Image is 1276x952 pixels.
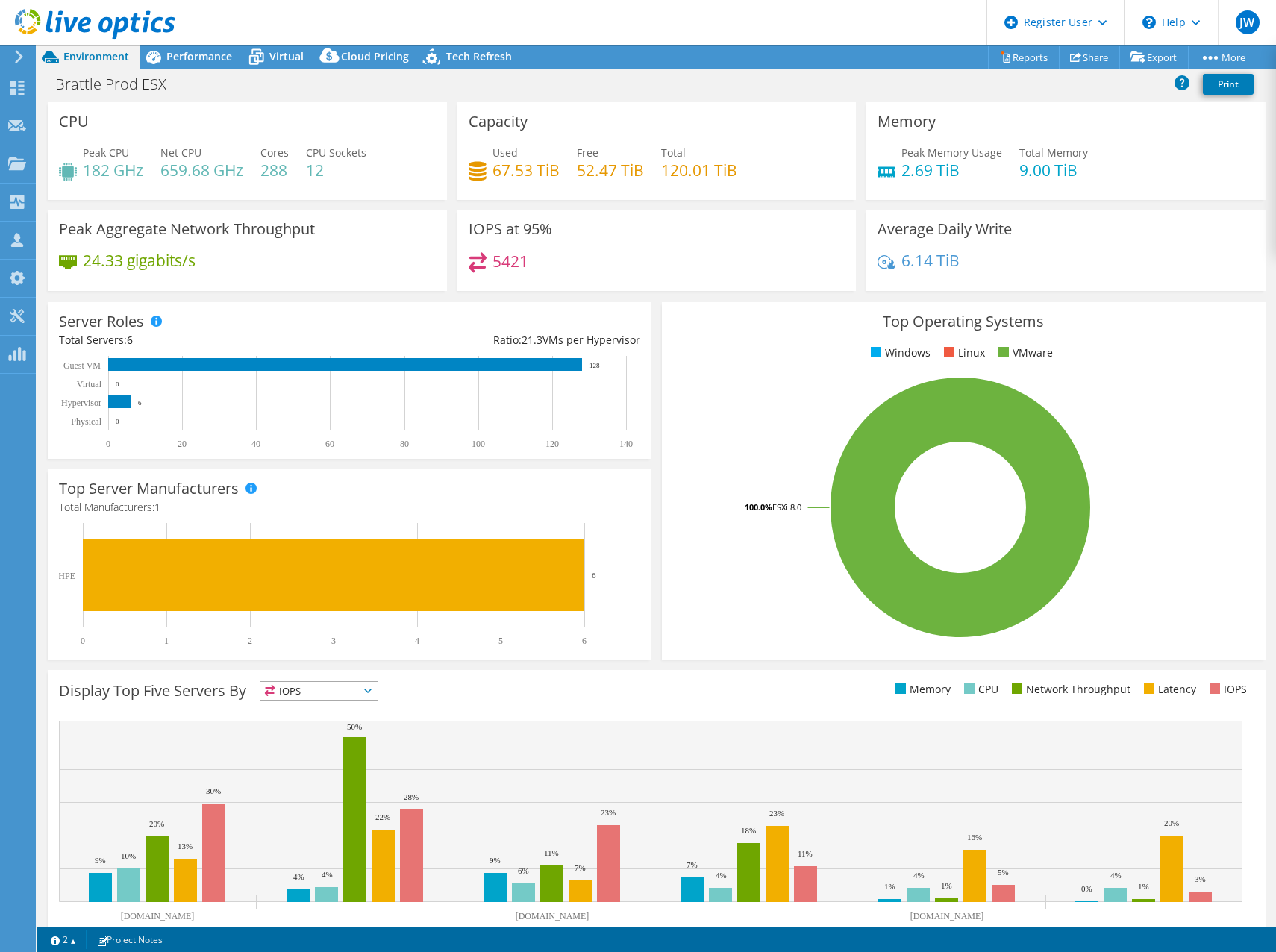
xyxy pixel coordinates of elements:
[1019,145,1088,160] span: Total Memory
[260,145,289,160] span: Cores
[260,162,289,178] h4: 288
[1019,162,1088,178] h4: 9.00 TiB
[58,571,75,581] text: HPE
[306,162,366,178] h4: 12
[49,76,190,93] h1: Brattle Prod ESX
[1140,681,1196,698] li: Latency
[995,345,1053,361] li: VMware
[71,416,101,427] text: Physical
[206,786,221,795] text: 30%
[61,398,101,408] text: Hypervisor
[941,881,952,890] text: 1%
[1081,884,1092,893] text: 0%
[745,501,772,513] tspan: 100.0%
[589,362,600,369] text: 128
[469,113,528,130] h3: Capacity
[83,252,196,269] h4: 24.33 gigabits/s
[582,636,587,646] text: 6
[322,870,333,879] text: 4%
[59,113,89,130] h3: CPU
[1203,74,1254,95] a: Print
[469,221,552,237] h3: IOPS at 95%
[1119,46,1189,69] a: Export
[661,162,737,178] h4: 120.01 TiB
[1059,46,1120,69] a: Share
[116,418,119,425] text: 0
[95,856,106,865] text: 9%
[404,792,419,801] text: 28%
[892,681,951,698] li: Memory
[166,49,232,63] span: Performance
[127,333,133,347] span: 6
[498,636,503,646] text: 5
[601,808,616,817] text: 23%
[619,439,633,449] text: 140
[160,162,243,178] h4: 659.68 GHz
[1195,874,1206,883] text: 3%
[673,313,1254,330] h3: Top Operating Systems
[269,49,304,63] span: Virtual
[164,636,169,646] text: 1
[913,871,925,880] text: 4%
[769,809,784,818] text: 23%
[577,145,598,160] span: Free
[178,439,187,449] text: 20
[251,439,260,449] text: 40
[988,46,1060,69] a: Reports
[160,145,201,160] span: Net CPU
[59,313,144,330] h3: Server Roles
[178,842,193,851] text: 13%
[472,439,485,449] text: 100
[375,812,390,821] text: 22%
[59,221,315,237] h3: Peak Aggregate Network Throughput
[910,911,984,921] text: [DOMAIN_NAME]
[260,682,378,700] span: IOPS
[772,501,801,513] tspan: ESXi 8.0
[59,499,640,516] h4: Total Manufacturers:
[577,162,644,178] h4: 52.47 TiB
[77,379,102,389] text: Virtual
[516,911,589,921] text: [DOMAIN_NAME]
[492,162,560,178] h4: 67.53 TiB
[325,439,334,449] text: 60
[415,636,419,646] text: 4
[83,162,143,178] h4: 182 GHz
[40,930,87,949] a: 2
[63,360,101,371] text: Guest VM
[490,856,501,865] text: 9%
[661,145,686,160] span: Total
[1142,16,1156,29] svg: \n
[878,113,936,130] h3: Memory
[347,722,362,731] text: 50%
[1008,681,1130,698] li: Network Throughput
[901,252,960,269] h4: 6.14 TiB
[341,49,409,63] span: Cloud Pricing
[319,927,393,937] text: [DOMAIN_NAME]
[1133,927,1154,937] text: Other
[878,221,1012,237] h3: Average Daily Write
[1110,871,1122,880] text: 4%
[63,49,129,63] span: Environment
[86,930,173,949] a: Project Notes
[400,439,409,449] text: 80
[59,332,349,348] div: Total Servers:
[1236,10,1260,34] span: JW
[1164,818,1179,827] text: 20%
[575,863,586,872] text: 7%
[492,145,518,160] span: Used
[81,636,85,646] text: 0
[349,332,639,348] div: Ratio: VMs per Hypervisor
[713,927,786,937] text: [DOMAIN_NAME]
[446,49,512,63] span: Tech Refresh
[1138,882,1149,891] text: 1%
[331,636,336,646] text: 3
[592,571,596,580] text: 6
[248,636,252,646] text: 2
[867,345,931,361] li: Windows
[798,849,813,858] text: 11%
[741,826,756,835] text: 18%
[121,851,136,860] text: 10%
[116,381,119,388] text: 0
[492,253,528,269] h4: 5421
[106,439,110,449] text: 0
